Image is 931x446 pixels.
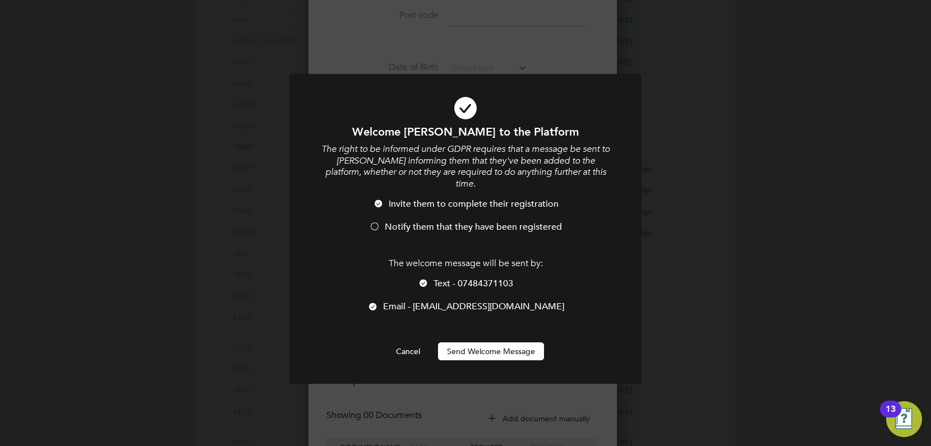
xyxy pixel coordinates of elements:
span: Email - [EMAIL_ADDRESS][DOMAIN_NAME] [383,301,564,312]
button: Send Welcome Message [438,342,544,360]
span: Text - 07484371103 [434,278,513,289]
div: 13 [886,409,896,424]
span: Invite them to complete their registration [389,198,559,210]
p: The welcome message will be sent by: [320,258,611,270]
button: Cancel [387,342,429,360]
h1: Welcome [PERSON_NAME] to the Platform [320,124,611,139]
button: Open Resource Center, 13 new notifications [886,401,922,437]
i: The right to be informed under GDPR requires that a message be sent to [PERSON_NAME] informing th... [321,143,610,189]
span: Notify them that they have been registered [385,221,562,233]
